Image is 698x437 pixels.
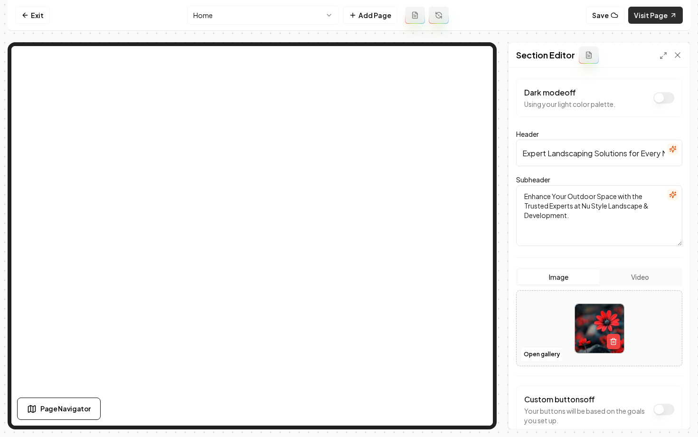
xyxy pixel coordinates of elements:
[524,99,615,109] p: Using your light color palette.
[599,269,680,285] button: Video
[516,175,550,184] label: Subheader
[520,347,563,362] button: Open gallery
[518,269,599,285] button: Image
[575,304,624,353] img: image
[579,47,599,64] button: Add admin section prompt
[40,404,91,414] span: Page Navigator
[15,7,50,24] a: Exit
[17,398,101,420] button: Page Navigator
[524,406,649,425] p: Your buttons will be based on the goals you set up.
[628,7,683,24] a: Visit Page
[586,7,624,24] button: Save
[516,130,539,138] label: Header
[516,140,682,166] input: Header
[405,7,425,24] button: Add admin page prompt
[429,7,449,24] button: Regenerate page
[524,87,576,97] label: Dark mode off
[516,48,575,62] h2: Section Editor
[524,394,595,404] label: Custom buttons off
[343,7,397,24] button: Add Page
